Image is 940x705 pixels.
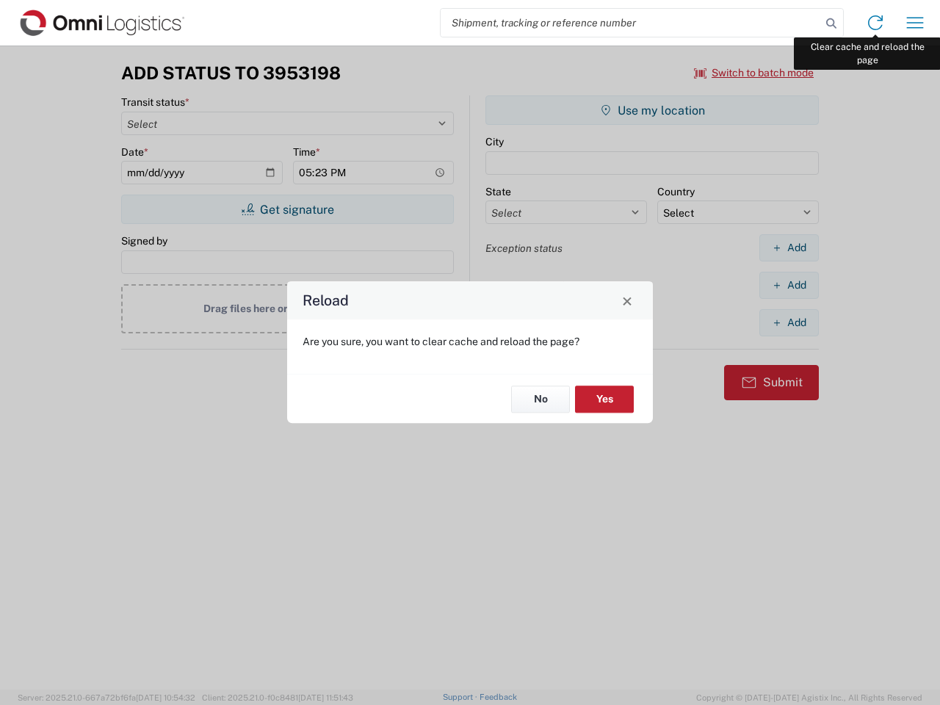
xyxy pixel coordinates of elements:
input: Shipment, tracking or reference number [441,9,821,37]
h4: Reload [303,290,349,311]
button: Close [617,290,637,311]
button: No [511,386,570,413]
button: Yes [575,386,634,413]
p: Are you sure, you want to clear cache and reload the page? [303,335,637,348]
